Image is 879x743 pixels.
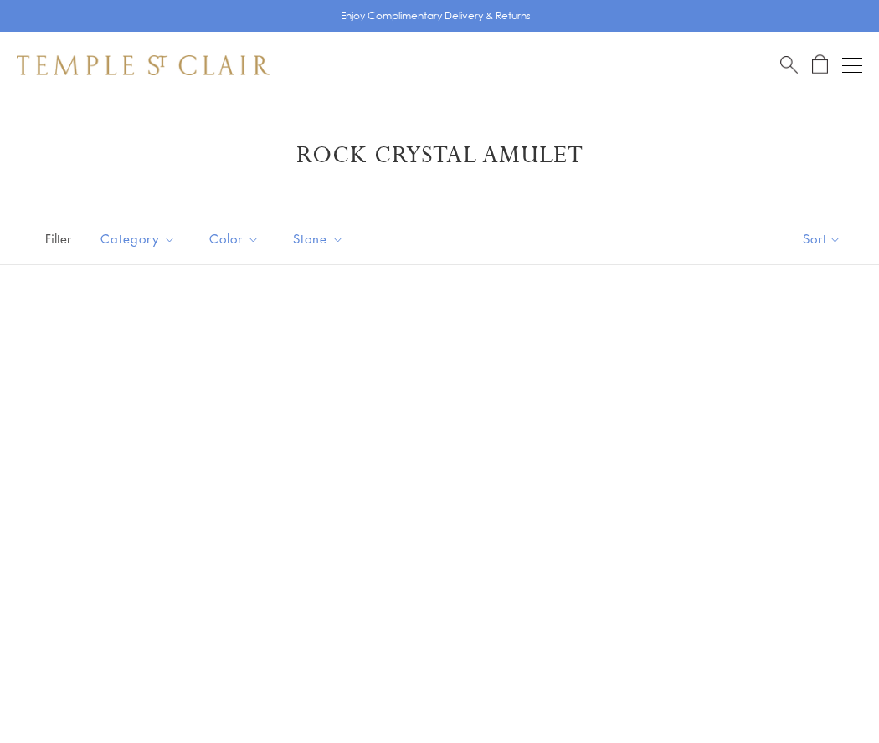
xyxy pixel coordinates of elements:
[201,228,272,249] span: Color
[88,220,188,258] button: Category
[812,54,828,75] a: Open Shopping Bag
[341,8,531,24] p: Enjoy Complimentary Delivery & Returns
[42,141,837,171] h1: Rock Crystal Amulet
[780,54,798,75] a: Search
[197,220,272,258] button: Color
[92,228,188,249] span: Category
[285,228,357,249] span: Stone
[842,55,862,75] button: Open navigation
[17,55,270,75] img: Temple St. Clair
[280,220,357,258] button: Stone
[765,213,879,264] button: Show sort by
